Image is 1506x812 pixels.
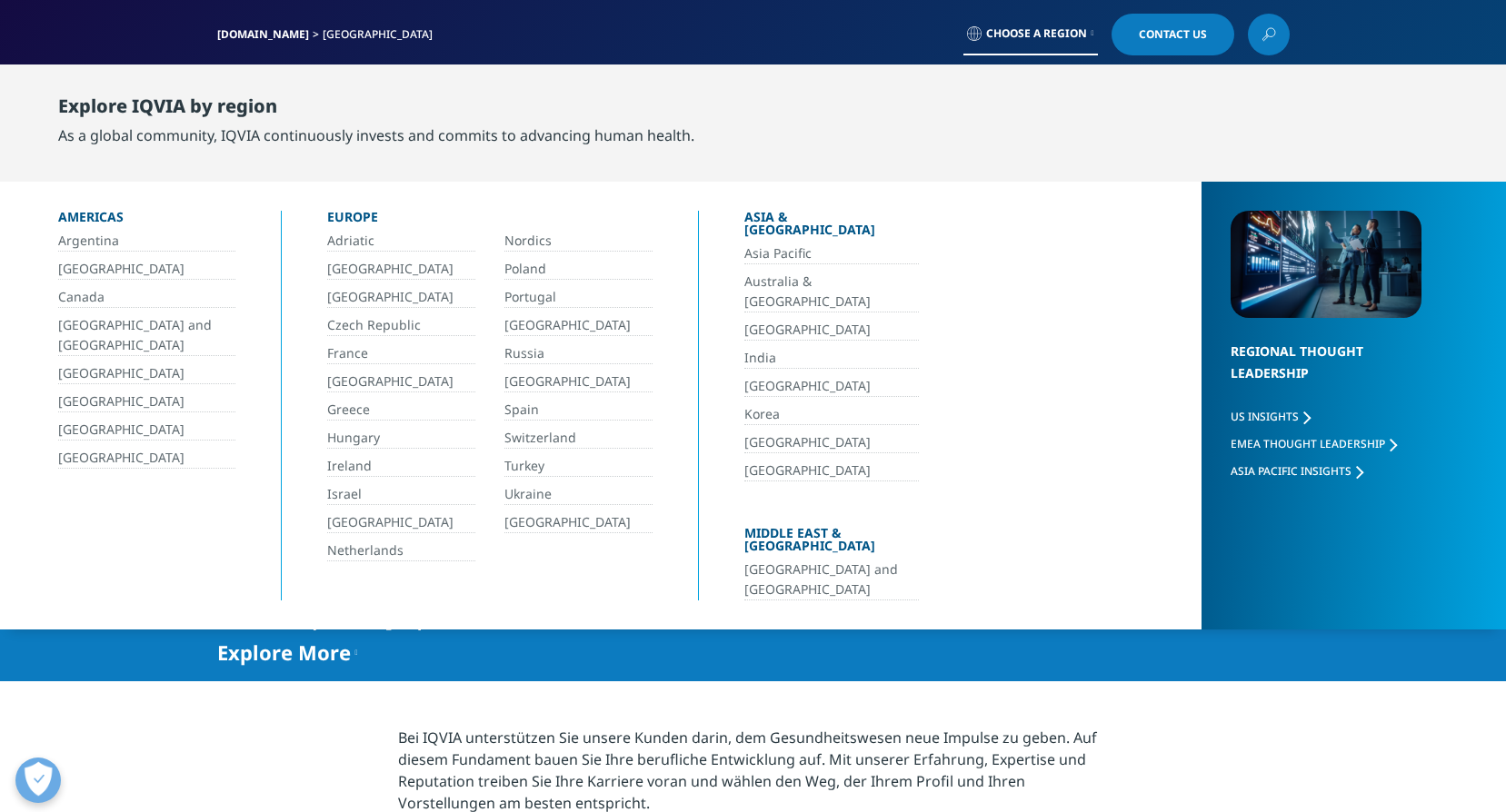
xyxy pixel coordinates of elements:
a: Portugal [504,287,653,308]
a: Czech Republic [327,315,475,336]
a: Hungary [327,428,475,449]
div: As a global community, IQVIA continuously invests and commits to advancing human health. [58,124,694,146]
a: [GEOGRAPHIC_DATA] [744,376,919,397]
a: Ireland [327,456,475,477]
a: [GEOGRAPHIC_DATA] [504,315,653,336]
span: Contact Us [1139,29,1207,40]
a: [GEOGRAPHIC_DATA] [327,287,475,308]
img: 2093_analyzing-data-using-big-screen-display-and-laptop.png [1231,211,1421,318]
a: Korea [744,404,919,425]
span: US Insights [1231,409,1299,424]
button: Präferenzen öffnen [15,758,61,803]
a: Greece [327,400,475,421]
a: France [327,343,475,364]
span: Choose a Region [986,26,1087,41]
a: [GEOGRAPHIC_DATA] [58,363,235,384]
a: Switzerland [504,428,653,449]
a: Nordics [504,231,653,252]
span: Asia Pacific Insights [1231,463,1351,479]
a: Turkey [504,456,653,477]
a: Israel [327,484,475,505]
a: Contact Us [1112,14,1234,55]
a: Russia [504,343,653,364]
a: Asia Pacific [744,243,919,264]
a: Adriatic [327,231,475,252]
a: [GEOGRAPHIC_DATA] [327,371,475,392]
a: [GEOGRAPHIC_DATA] [744,432,919,453]
div: [GEOGRAPHIC_DATA] [323,27,440,42]
a: [GEOGRAPHIC_DATA] [58,259,235,280]
a: Spain [504,400,653,421]
a: EMEA Thought Leadership [1231,436,1397,451]
div: Explore IQVIA by region [58,95,694,124]
a: Argentina [58,231,235,252]
a: Netherlands [327,540,475,561]
a: [GEOGRAPHIC_DATA] [327,259,475,280]
a: [GEOGRAPHIC_DATA] [744,320,919,341]
a: [GEOGRAPHIC_DATA] and [GEOGRAPHIC_DATA] [744,559,919,600]
a: [DOMAIN_NAME] [217,26,309,42]
span: EMEA Thought Leadership [1231,436,1385,451]
a: [GEOGRAPHIC_DATA] [58,420,235,441]
div: Europe [327,211,653,231]
a: India [744,348,919,369]
a: [GEOGRAPHIC_DATA] [58,391,235,412]
a: [GEOGRAPHIC_DATA] [58,448,235,469]
a: [GEOGRAPHIC_DATA] and [GEOGRAPHIC_DATA] [58,315,235,356]
a: US Insights [1231,409,1311,424]
a: [GEOGRAPHIC_DATA] [504,371,653,392]
a: [GEOGRAPHIC_DATA] [504,512,653,533]
div: Asia & [GEOGRAPHIC_DATA] [744,211,919,243]
a: [GEOGRAPHIC_DATA] [744,460,919,481]
a: Canada [58,287,235,308]
nav: Primary [370,64,1290,149]
div: Regional Thought Leadership [1231,341,1421,407]
div: Middle East & [GEOGRAPHIC_DATA] [744,527,919,559]
span: Explore More [217,641,351,663]
a: Asia Pacific Insights [1231,463,1363,479]
a: [GEOGRAPHIC_DATA] [327,512,475,533]
a: Poland [504,259,653,280]
a: Australia & [GEOGRAPHIC_DATA] [744,272,919,312]
a: Ukraine [504,484,653,505]
div: Americas [58,211,235,231]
